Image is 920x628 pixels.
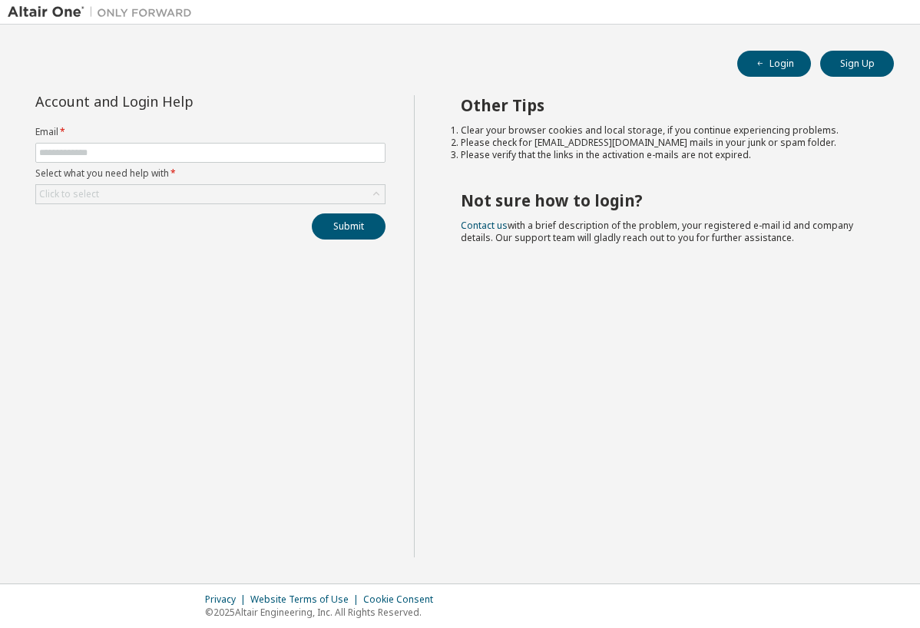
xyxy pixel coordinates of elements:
button: Login [737,51,811,77]
label: Select what you need help with [35,167,386,180]
button: Sign Up [820,51,894,77]
li: Please verify that the links in the activation e-mails are not expired. [461,149,867,161]
div: Website Terms of Use [250,593,363,606]
li: Clear your browser cookies and local storage, if you continue experiencing problems. [461,124,867,137]
img: Altair One [8,5,200,20]
button: Submit [312,213,386,240]
a: Contact us [461,219,508,232]
div: Click to select [36,185,385,203]
div: Privacy [205,593,250,606]
span: with a brief description of the problem, your registered e-mail id and company details. Our suppo... [461,219,853,244]
h2: Other Tips [461,95,867,115]
div: Click to select [39,188,99,200]
li: Please check for [EMAIL_ADDRESS][DOMAIN_NAME] mails in your junk or spam folder. [461,137,867,149]
div: Account and Login Help [35,95,316,107]
label: Email [35,126,386,138]
p: © 2025 Altair Engineering, Inc. All Rights Reserved. [205,606,442,619]
h2: Not sure how to login? [461,190,867,210]
div: Cookie Consent [363,593,442,606]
